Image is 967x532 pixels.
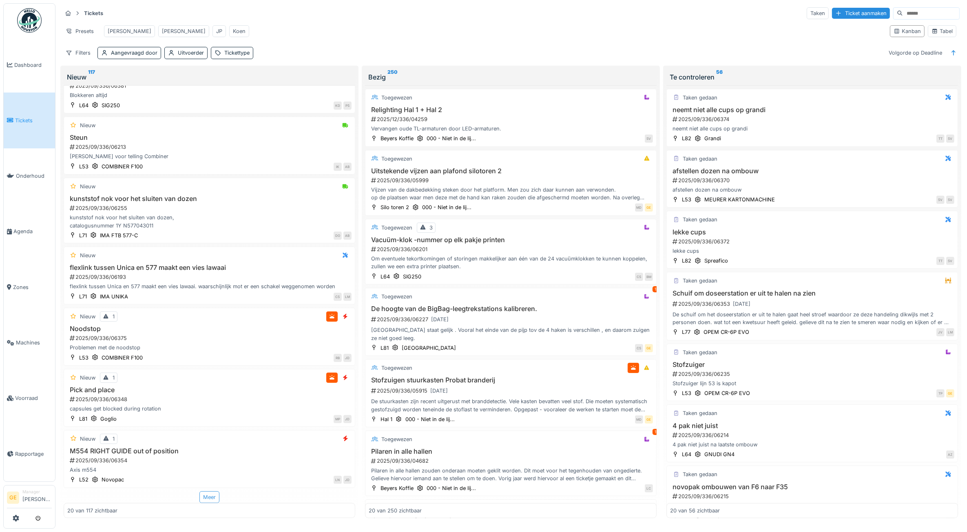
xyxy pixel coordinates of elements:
div: 1 [113,374,115,382]
div: Toegewezen [381,94,412,102]
div: MD [635,415,643,424]
div: LM [343,293,352,301]
a: Dashboard [4,37,55,93]
div: SIG250 [403,273,421,280]
div: 2025/09/336/04682 [370,457,653,465]
a: Zones [4,259,55,315]
div: flexlink tussen Unica en 577 maakt een vies lawaai. waarschijnlijk mot er een schakel weggenomen ... [67,283,352,290]
a: Voorraad [4,371,55,426]
div: GE [645,415,653,424]
div: L71 [79,232,87,239]
h3: kunststof nok voor het sluiten van dozen [67,195,352,203]
div: Pilaren in alle hallen zouden onderaan moeten geklit worden. Dit moet voor het tegenhouden van on... [369,467,653,482]
div: L64 [79,102,89,109]
div: JP [216,27,222,35]
div: Nieuw [80,252,95,259]
li: GE [7,492,19,504]
div: 3 [429,224,433,232]
div: L53 [79,163,89,170]
div: [DATE] [431,316,449,323]
div: afstellen dozen na ombouw [670,186,954,194]
div: Nieuw [80,183,95,190]
div: 2025/09/336/05915 [370,386,653,396]
div: L77 [682,328,690,336]
div: 2025/09/336/06213 [69,143,352,151]
div: 2025/09/336/06353 [672,299,954,309]
div: TT [936,257,945,265]
a: Rapportage [4,426,55,481]
div: 2025/09/336/06227 [370,314,653,324]
div: COMBINER F100 [102,163,143,170]
div: SV [936,196,945,204]
div: [GEOGRAPHIC_DATA] staat gelijk . Vooral het einde van de pijp tov de 4 haken is verschillen , en ... [369,326,653,342]
div: L82 [682,135,691,142]
div: Stofzuiger lijn 53 is kapot [670,380,954,387]
div: 000 - Niet in de lij... [422,203,471,211]
h3: novopak ombouwen van F6 naar F35 [670,483,954,491]
div: CS [635,344,643,352]
div: Taken gedaan [683,94,717,102]
div: GE [645,203,653,212]
div: L81 [381,344,389,352]
div: [PERSON_NAME] voor telling Combiner [67,152,352,160]
div: 2025/09/336/05999 [370,177,653,184]
div: OPEM CR-6P EVO [704,328,749,336]
div: 2025/09/336/06375 [69,334,352,342]
div: L64 [682,450,691,458]
div: 20 van 250 zichtbaar [369,507,422,514]
div: IMA FTB 577-C [100,232,138,239]
a: Agenda [4,204,55,259]
span: Agenda [13,227,52,235]
h3: Pilaren in alle hallen [369,448,653,455]
a: GE Manager[PERSON_NAME] [7,489,52,508]
div: Te controleren [670,72,955,82]
div: Vervangen oude TL-armaturen door LED-armaturen. [369,125,653,132]
div: Nieuw [80,121,95,129]
div: JD [343,415,352,423]
div: Beyers Koffie [381,484,414,492]
div: L81 [79,415,87,423]
div: neemt niet alle cups op grandi [670,125,954,132]
div: L71 [79,293,87,300]
div: OPEM CR-6P EVO [704,389,750,397]
div: Taken gedaan [683,216,717,223]
h3: Stofzuiger [670,361,954,369]
div: Taken [807,7,829,19]
div: 2025/09/336/06235 [672,370,954,378]
div: [PERSON_NAME] [108,27,151,35]
div: Blokkeren altijd [67,91,352,99]
div: AB [343,163,352,171]
div: L52 [79,476,89,483]
div: Grandi [704,135,721,142]
div: Bezig [368,72,653,82]
div: Toegewezen [381,293,412,300]
div: 2025/09/336/06354 [69,457,352,464]
div: L53 [682,389,691,397]
div: 20 van 117 zichtbaar [67,507,117,514]
div: CS [635,273,643,281]
div: BM [645,273,653,281]
div: Taken gedaan [683,155,717,163]
div: Goglio [100,415,117,423]
h3: Steun [67,134,352,141]
div: 2025/09/336/06381 [69,82,352,90]
div: TP [936,389,945,397]
span: Machines [16,339,52,347]
div: De schuif om het doseerstation er uit te halen gaat heel stroef waardoor ze deze handeling dikwij... [670,311,954,326]
a: Machines [4,315,55,370]
div: MEURER KARTONMACHINE [704,196,775,203]
div: Toegewezen [381,435,412,443]
div: Om eventuele tekortkomingen of storingen makkelijker aan één van de 24 vacuümklokken te kunnen ko... [369,255,653,270]
div: kunststof nok voor het sluiten van dozen, catalogusnummer 1Y N577043011 [67,214,352,229]
li: [PERSON_NAME] [22,489,52,506]
strong: Tickets [81,9,106,17]
div: Koen [233,27,246,35]
div: L53 [79,354,89,362]
h3: afstellen dozen na ombouw [670,167,954,175]
div: PS [343,102,352,110]
div: Hal 1 [381,415,392,423]
div: MD [635,203,643,212]
a: Onderhoud [4,148,55,204]
h3: De hoogte van de BigBag-leegtrekstations kalibreren. [369,305,653,313]
div: 2025/09/336/06193 [69,273,352,281]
